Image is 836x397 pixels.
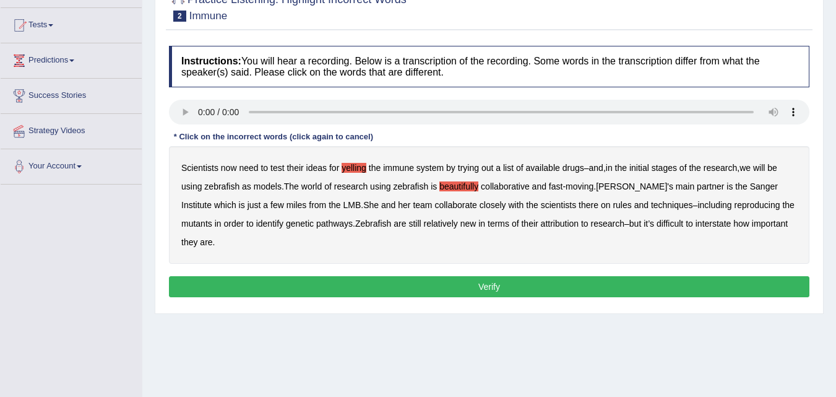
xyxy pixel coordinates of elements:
[369,163,381,173] b: the
[735,181,747,191] b: the
[697,181,724,191] b: partner
[676,181,694,191] b: main
[496,163,501,173] b: a
[200,237,212,247] b: are
[460,219,476,229] b: new
[424,219,458,229] b: relatively
[579,200,598,210] b: there
[169,146,809,264] div: – , , . - . . – . – .
[549,181,563,191] b: fast
[541,219,579,229] b: attribution
[782,200,794,210] b: the
[254,181,282,191] b: models
[181,56,241,66] b: Instructions:
[581,219,588,229] b: to
[601,200,611,210] b: on
[629,163,649,173] b: initial
[416,163,444,173] b: system
[644,219,654,229] b: it’s
[752,219,788,229] b: important
[286,219,314,229] b: genetic
[343,200,361,210] b: LMB
[689,163,700,173] b: the
[657,219,683,229] b: difficult
[381,200,395,210] b: and
[1,114,142,145] a: Strategy Videos
[363,200,379,210] b: She
[261,163,268,173] b: to
[480,200,506,210] b: closely
[726,181,733,191] b: is
[596,181,673,191] b: [PERSON_NAME]'s
[329,163,339,173] b: for
[287,163,303,173] b: their
[301,181,322,191] b: world
[383,163,414,173] b: immune
[439,181,478,191] b: beautifully
[394,219,406,229] b: are
[613,200,631,210] b: rules
[181,237,197,247] b: they
[1,79,142,110] a: Success Stories
[309,200,326,210] b: from
[431,181,437,191] b: is
[169,131,378,142] div: * Click on the incorrect words (click again to cancel)
[686,219,693,229] b: to
[503,163,514,173] b: list
[239,163,258,173] b: need
[516,163,524,173] b: of
[562,163,584,173] b: drugs
[526,200,538,210] b: the
[508,200,524,210] b: with
[696,219,731,229] b: interstate
[393,181,428,191] b: zebrafish
[591,219,624,229] b: research
[566,181,593,191] b: moving
[739,163,751,173] b: we
[512,219,519,229] b: of
[541,200,577,210] b: scientists
[750,181,778,191] b: Sanger
[221,163,237,173] b: now
[270,200,284,210] b: few
[615,163,627,173] b: the
[239,200,245,210] b: is
[521,219,538,229] b: their
[1,8,142,39] a: Tests
[413,200,432,210] b: team
[169,46,809,87] h4: You will hear a recording. Below is a transcription of the recording. Some words in the transcrip...
[263,200,268,210] b: a
[370,181,390,191] b: using
[589,163,603,173] b: and
[679,163,687,173] b: of
[256,219,283,229] b: identify
[181,181,202,191] b: using
[181,163,218,173] b: Scientists
[408,219,421,229] b: still
[753,163,765,173] b: will
[355,219,391,229] b: Zebrafish
[316,219,353,229] b: pathways
[324,181,332,191] b: of
[173,11,186,22] span: 2
[242,181,251,191] b: as
[629,219,641,229] b: but
[735,200,780,210] b: reproducing
[342,163,366,173] b: yelling
[270,163,285,173] b: test
[651,200,693,210] b: techniques
[189,10,227,22] small: Immune
[215,219,222,229] b: in
[334,181,368,191] b: research
[434,200,477,210] b: collaborate
[169,276,809,297] button: Verify
[181,200,212,210] b: Institute
[767,163,777,173] b: be
[704,163,737,173] b: research
[214,200,236,210] b: which
[733,219,749,229] b: how
[652,163,677,173] b: stages
[481,181,530,191] b: collaborative
[634,200,649,210] b: and
[224,219,244,229] b: order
